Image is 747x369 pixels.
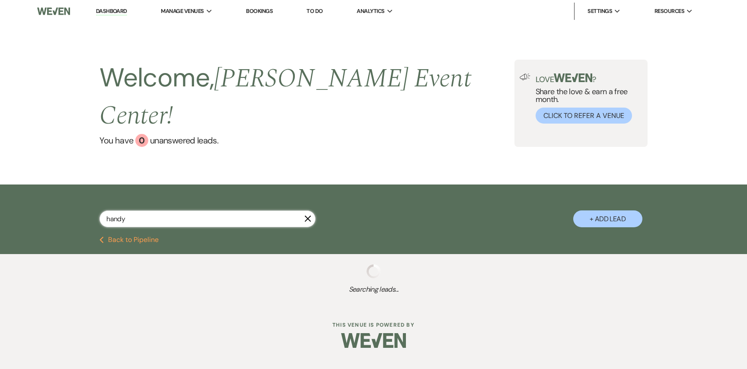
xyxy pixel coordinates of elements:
div: Share the love & earn a free month. [530,73,642,124]
a: Bookings [246,7,273,15]
input: Search by name, event date, email address or phone number [99,210,316,227]
img: weven-logo-green.svg [554,73,592,82]
a: Dashboard [96,7,127,16]
a: To Do [306,7,322,15]
span: Analytics [357,7,384,16]
span: Manage Venues [161,7,204,16]
span: Searching leads... [37,284,709,295]
span: Resources [654,7,684,16]
span: [PERSON_NAME] Event Center ! [99,59,471,136]
img: Weven Logo [341,325,406,356]
button: Click to Refer a Venue [536,108,632,124]
img: loud-speaker-illustration.svg [520,73,530,80]
button: + Add Lead [573,210,642,227]
a: You have 0 unanswered leads. [99,134,514,147]
button: Back to Pipeline [99,236,159,243]
img: loading spinner [367,264,380,278]
p: Love ? [536,73,642,83]
span: Settings [587,7,612,16]
div: 0 [135,134,148,147]
img: Weven Logo [37,2,70,20]
h2: Welcome, [99,60,514,134]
